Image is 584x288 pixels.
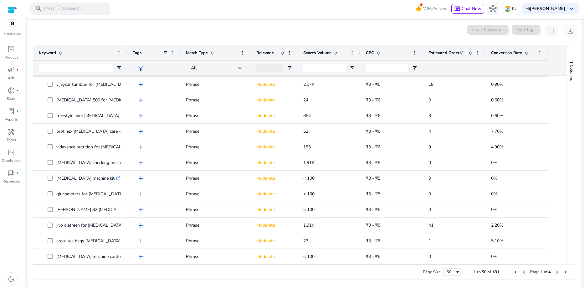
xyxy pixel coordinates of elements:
[366,144,380,150] span: ₹3 - ₹6
[137,206,145,213] span: add
[256,156,292,169] p: Moderate
[491,254,498,260] span: 0%
[428,254,431,260] span: 0
[303,222,315,228] span: 1.91K
[491,113,504,119] span: 0.60%
[491,97,504,103] span: 0.60%
[366,175,380,181] span: ₹3 - ₹5
[8,45,15,53] span: inventory_2
[256,219,292,232] p: Moderate
[186,50,208,56] span: Match Type
[256,78,292,91] p: Moderate
[474,269,476,275] span: 1
[428,207,431,213] span: 0
[489,5,497,13] span: hub
[563,270,568,275] div: Last Page
[366,97,380,103] span: ₹3 - ₹6
[412,65,417,70] button: Open Filter Menu
[137,253,145,260] span: add
[186,203,245,216] p: Phrase
[186,234,245,247] p: Phrase
[303,191,315,197] span: < 100
[4,20,21,29] img: amazon.svg
[428,144,431,150] span: 9
[137,128,145,135] span: add
[287,65,292,70] button: Open Filter Menu
[350,65,355,70] button: Open Filter Menu
[56,250,131,263] p: [MEDICAL_DATA] machine contour
[186,188,245,200] p: Phrase
[491,191,498,197] span: 0%
[256,125,292,138] p: Moderate
[491,50,522,56] span: Conversion Rate
[2,158,21,163] p: Developers
[256,188,292,200] p: Moderate
[256,50,278,56] span: Relevance Score
[428,222,433,228] span: 41
[8,149,15,156] span: code_blocks
[56,156,132,169] p: [MEDICAL_DATA] checking machine
[491,81,504,87] span: 0.90%
[137,81,145,88] span: add
[530,6,565,12] b: [PERSON_NAME]
[8,275,15,283] span: dark_mode
[548,269,551,275] span: 4
[454,6,460,12] span: chat
[366,160,380,166] span: ₹3 - ₹5
[186,141,245,153] p: Phrase
[451,4,484,14] button: chatChat Now
[555,270,560,275] div: Next Page
[303,175,315,181] span: < 100
[366,113,380,119] span: ₹3 - ₹6
[303,113,311,119] span: 654
[564,25,576,37] button: download
[186,125,245,138] p: Phrase
[428,81,433,87] span: 18
[428,50,466,56] span: Estimated Orders/Month
[56,219,129,232] p: jiyo diafreen for [MEDICAL_DATA]
[186,156,245,169] p: Phrase
[303,160,315,166] span: 1.91K
[491,222,504,228] span: 2.20%
[491,207,498,213] span: 0%
[256,203,292,216] p: Moderate
[8,87,15,94] span: donut_small
[303,144,311,150] span: 185
[56,5,62,12] span: /
[303,81,315,87] span: 2.07K
[428,191,431,197] span: 0
[477,269,481,275] span: to
[5,116,18,122] p: Reports
[56,188,129,200] p: glucometers for [MEDICAL_DATA]
[443,268,462,276] div: Page Size
[491,128,504,134] span: 7.70%
[186,94,245,106] p: Phrase
[521,270,526,275] div: Previous Page
[3,178,20,184] p: Resources
[56,172,120,185] p: [MEDICAL_DATA] machine kit
[303,254,315,260] span: < 100
[428,175,431,181] span: 0
[428,160,431,166] span: 0
[39,50,56,56] span: Keyword
[8,128,15,136] span: handyman
[137,64,145,72] span: filter_alt
[366,81,380,87] span: ₹3 - ₹6
[35,5,43,13] span: search
[525,7,565,11] p: Hi
[56,141,142,153] p: vidavance nutrition for [MEDICAL_DATA]
[56,125,138,138] p: protinex [MEDICAL_DATA] care - 400g
[492,269,499,275] span: 181
[137,96,145,104] span: add
[186,219,245,232] p: Phrase
[303,97,308,103] span: 24
[4,32,21,36] p: Marketplace
[487,3,499,15] button: hub
[16,110,19,112] span: fiber_manual_record
[544,269,547,275] span: of
[56,234,126,247] p: areca tea bags [MEDICAL_DATA]
[491,144,504,150] span: 4.90%
[137,143,145,151] span: add
[137,175,145,182] span: add
[423,3,448,14] span: What's New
